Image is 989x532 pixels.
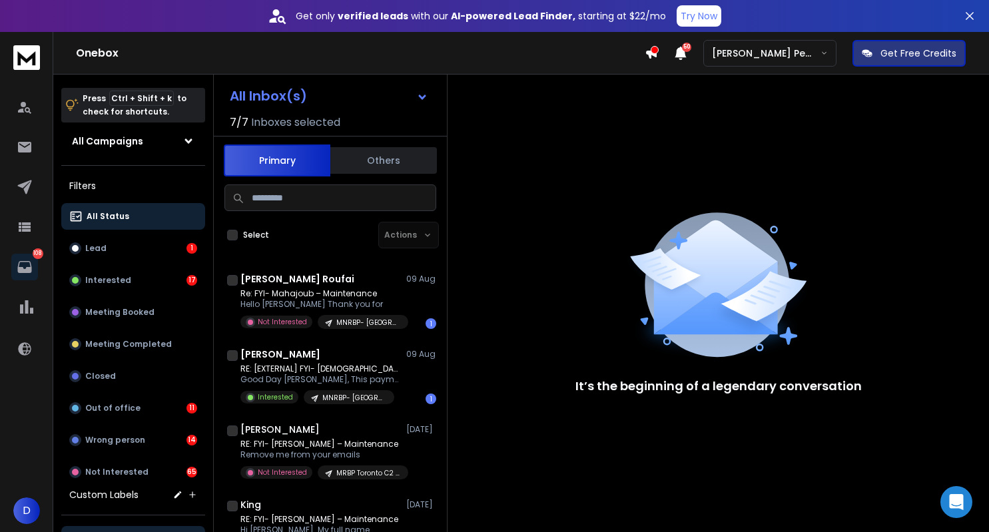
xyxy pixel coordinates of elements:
[451,9,575,23] strong: AI-powered Lead Finder,
[336,468,400,478] p: MRBP Toronto C2 2025
[72,134,143,148] h1: All Campaigns
[258,392,293,402] p: Interested
[85,371,116,382] p: Closed
[681,9,717,23] p: Try Now
[83,92,186,119] p: Press to check for shortcuts.
[219,83,439,109] button: All Inbox(s)
[677,5,721,27] button: Try Now
[940,486,972,518] div: Open Intercom Messenger
[85,339,172,350] p: Meeting Completed
[186,403,197,413] div: 11
[880,47,956,60] p: Get Free Credits
[61,299,205,326] button: Meeting Booked
[76,45,645,61] h1: Onebox
[406,274,436,284] p: 09 Aug
[240,299,400,310] p: Hello [PERSON_NAME] Thank you for
[85,275,131,286] p: Interested
[33,248,43,259] p: 108
[240,498,261,511] h1: King
[61,331,205,358] button: Meeting Completed
[61,176,205,195] h3: Filters
[13,497,40,524] button: D
[186,243,197,254] div: 1
[240,374,400,385] p: Good Day [PERSON_NAME], This payment
[13,45,40,70] img: logo
[240,364,400,374] p: RE: [EXTERNAL] FYI- [DEMOGRAPHIC_DATA] –
[85,403,141,413] p: Out of office
[330,146,437,175] button: Others
[224,144,330,176] button: Primary
[11,254,38,280] a: 108
[240,439,400,449] p: RE: FYI- [PERSON_NAME] – Maintenance
[61,203,205,230] button: All Status
[61,267,205,294] button: Interested17
[240,423,320,436] h1: [PERSON_NAME]
[852,40,966,67] button: Get Free Credits
[61,427,205,453] button: Wrong person14
[61,395,205,421] button: Out of office11
[296,9,666,23] p: Get only with our starting at $22/mo
[240,348,320,361] h1: [PERSON_NAME]
[85,243,107,254] p: Lead
[406,424,436,435] p: [DATE]
[85,307,155,318] p: Meeting Booked
[87,211,129,222] p: All Status
[258,317,307,327] p: Not Interested
[61,128,205,154] button: All Campaigns
[186,467,197,477] div: 65
[251,115,340,131] h3: Inboxes selected
[243,230,269,240] label: Select
[240,288,400,299] p: Re: FYI- Mahajoub – Maintenance
[240,272,354,286] h1: [PERSON_NAME] Roufai
[186,275,197,286] div: 17
[85,467,149,477] p: Not Interested
[712,47,821,60] p: [PERSON_NAME] Personal WorkSpace
[109,91,174,106] span: Ctrl + Shift + k
[406,499,436,510] p: [DATE]
[85,435,145,445] p: Wrong person
[322,393,386,403] p: MNRBP- [GEOGRAPHIC_DATA] C2 2025
[338,9,408,23] strong: verified leads
[69,488,139,501] h3: Custom Labels
[240,449,400,460] p: Remove me from your emails
[682,43,691,52] span: 50
[61,235,205,262] button: Lead1
[186,435,197,445] div: 14
[258,467,307,477] p: Not Interested
[61,363,205,390] button: Closed
[426,318,436,329] div: 1
[230,115,248,131] span: 7 / 7
[336,318,400,328] p: MNRBP- [GEOGRAPHIC_DATA] C2 2025
[230,89,307,103] h1: All Inbox(s)
[240,514,400,525] p: RE: FYI- [PERSON_NAME] – Maintenance
[61,459,205,485] button: Not Interested65
[406,349,436,360] p: 09 Aug
[426,394,436,404] div: 1
[575,377,862,396] p: It’s the beginning of a legendary conversation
